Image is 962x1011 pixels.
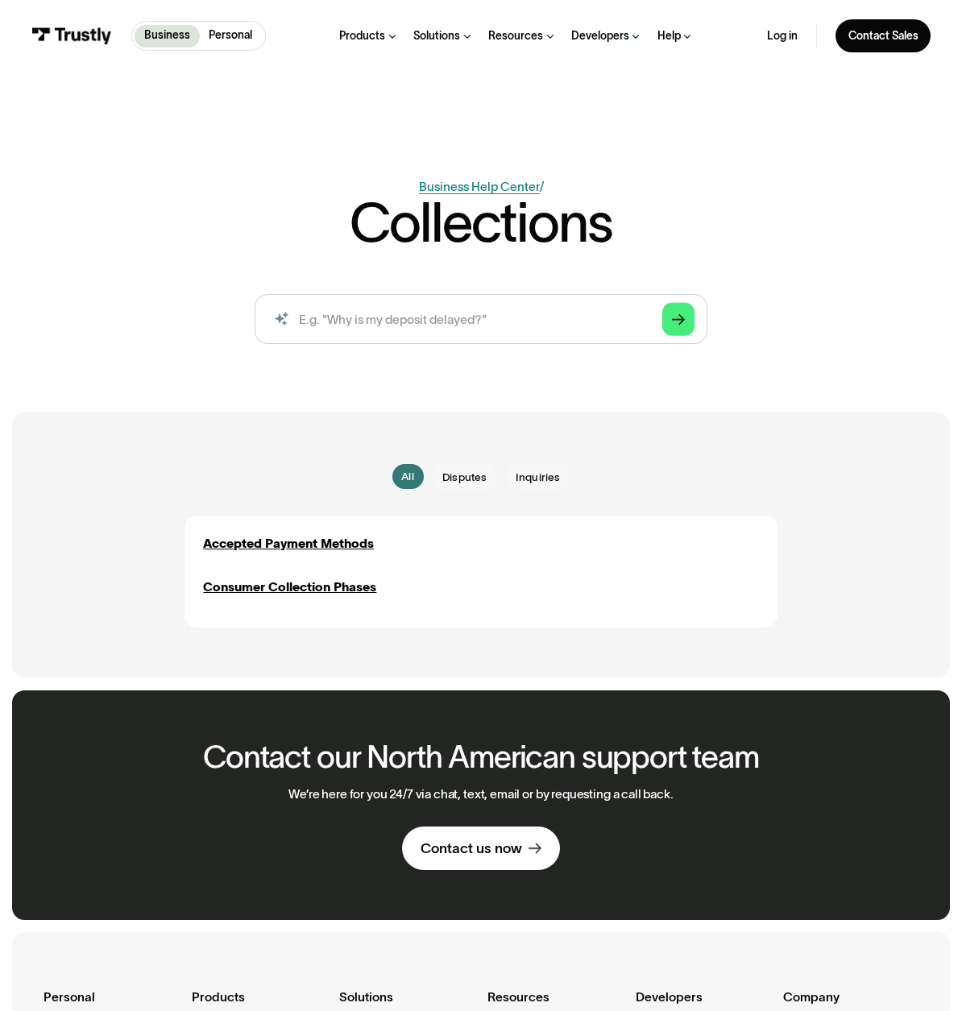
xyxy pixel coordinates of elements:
[516,470,561,485] span: Inquiries
[135,25,199,48] a: Business
[209,27,252,44] p: Personal
[413,29,460,44] div: Solutions
[203,740,759,775] h2: Contact our North American support team
[200,25,262,48] a: Personal
[144,27,190,44] p: Business
[421,839,522,858] div: Contact us now
[31,27,113,44] img: Trustly Logo
[288,787,673,802] p: We’re here for you 24/7 via chat, text, email or by requesting a call back.
[350,196,613,251] h1: Collections
[255,294,707,344] form: Search
[185,462,777,491] form: Email Form
[401,469,414,484] div: All
[419,180,540,193] a: Business Help Center
[767,29,798,44] a: Log in
[203,578,376,596] a: Consumer Collection Phases
[255,294,707,344] input: search
[571,29,629,44] div: Developers
[339,29,385,44] div: Products
[203,534,374,553] a: Accepted Payment Methods
[442,470,487,485] span: Disputes
[392,464,424,489] a: All
[657,29,681,44] div: Help
[402,827,560,870] a: Contact us now
[540,180,544,193] div: /
[836,19,931,52] a: Contact Sales
[848,29,918,44] div: Contact Sales
[488,29,543,44] div: Resources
